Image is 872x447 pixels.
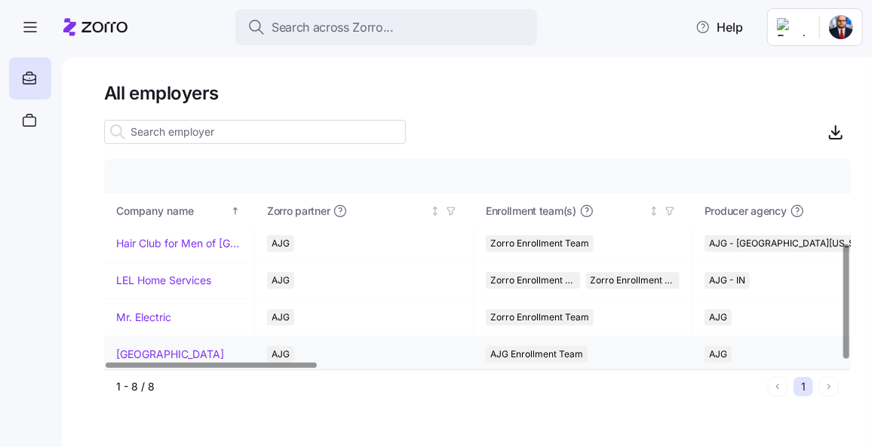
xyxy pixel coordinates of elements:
[116,310,171,325] a: Mr. Electric
[255,194,474,228] th: Zorro partnerNot sorted
[116,203,228,219] div: Company name
[272,346,290,363] span: AJG
[695,18,743,36] span: Help
[104,81,851,105] h1: All employers
[104,194,255,228] th: Company nameSorted ascending
[272,235,290,252] span: AJG
[272,18,394,37] span: Search across Zorro...
[272,272,290,289] span: AJG
[490,309,589,326] span: Zorro Enrollment Team
[116,379,762,394] div: 1 - 8 / 8
[116,347,224,362] a: [GEOGRAPHIC_DATA]
[705,204,787,219] span: Producer agency
[709,309,727,326] span: AJG
[474,194,692,228] th: Enrollment team(s)Not sorted
[829,15,853,39] img: 881f64db-862a-4d68-9582-1fb6ded42eab-1756395676831.jpeg
[116,236,242,251] a: Hair Club for Men of [GEOGRAPHIC_DATA]
[819,377,839,396] button: Next page
[777,18,807,36] img: Employer logo
[490,235,589,252] span: Zorro Enrollment Team
[768,377,788,396] button: Previous page
[490,272,576,289] span: Zorro Enrollment Team
[272,309,290,326] span: AJG
[709,272,745,289] span: AJG - IN
[649,206,659,216] div: Not sorted
[490,346,583,363] span: AJG Enrollment Team
[430,206,441,216] div: Not sorted
[486,204,576,219] span: Enrollment team(s)
[794,377,813,396] button: 1
[683,12,755,42] button: Help
[230,206,241,216] div: Sorted ascending
[591,272,676,289] span: Zorro Enrollment Experts
[104,120,406,144] input: Search employer
[116,273,211,288] a: LEL Home Services
[235,9,537,45] button: Search across Zorro...
[267,204,330,219] span: Zorro partner
[709,346,727,363] span: AJG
